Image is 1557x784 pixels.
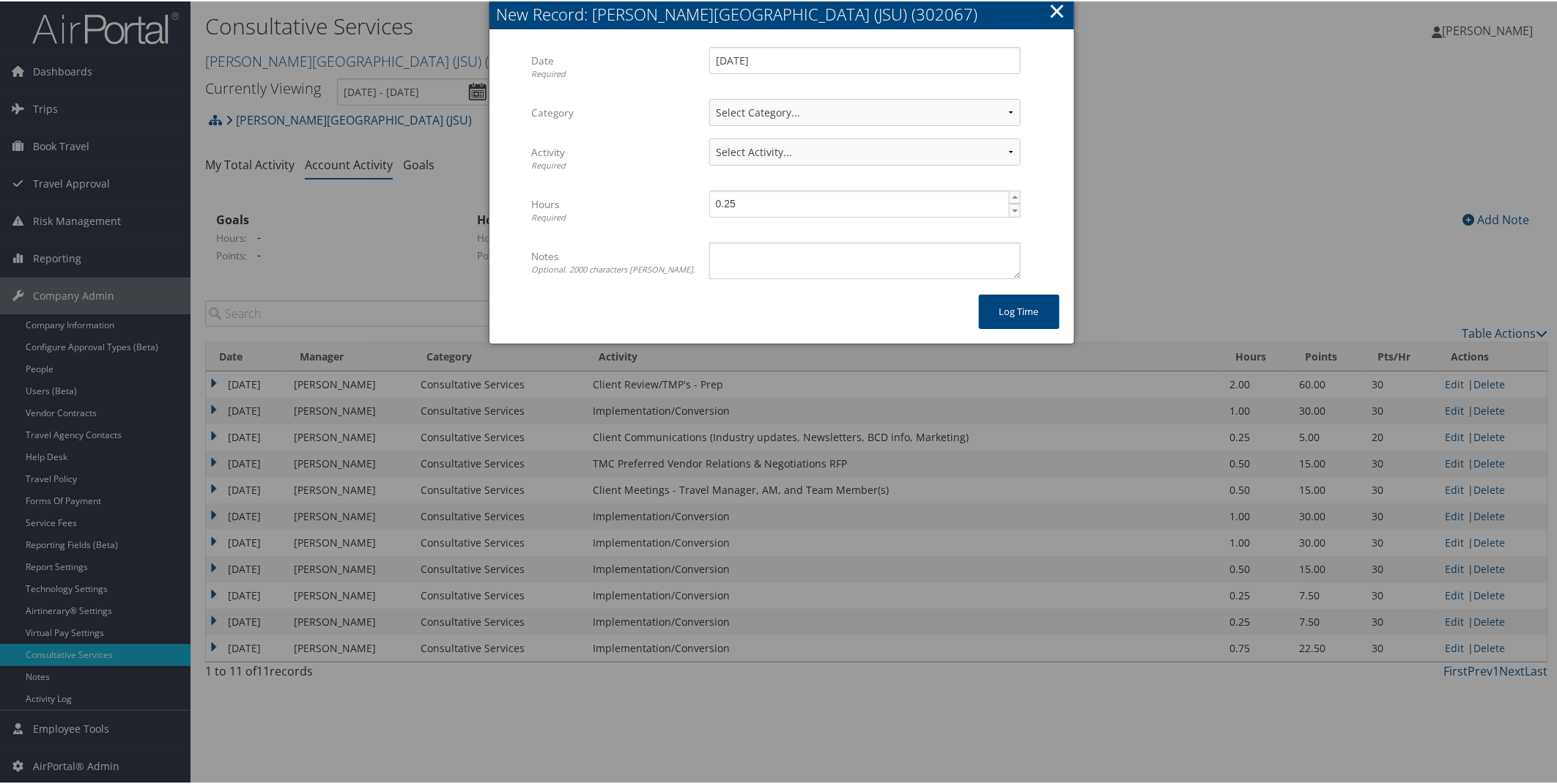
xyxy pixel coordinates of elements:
div: Required [531,158,698,171]
a: ▼ [1009,202,1021,216]
button: Log time [979,293,1059,328]
label: Hours [531,189,698,229]
span: ▲ [1010,190,1021,201]
label: Activity [531,137,698,177]
div: New Record: [PERSON_NAME][GEOGRAPHIC_DATA] (JSU) (302067) [497,1,1074,24]
label: Category [531,97,698,125]
span: ▼ [1010,204,1021,215]
div: Required [531,210,698,223]
label: Notes [531,241,698,281]
label: Date [531,45,698,86]
a: ▲ [1009,189,1021,203]
div: Optional. 2000 characters [PERSON_NAME]. [531,262,698,275]
div: Required [531,67,698,79]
